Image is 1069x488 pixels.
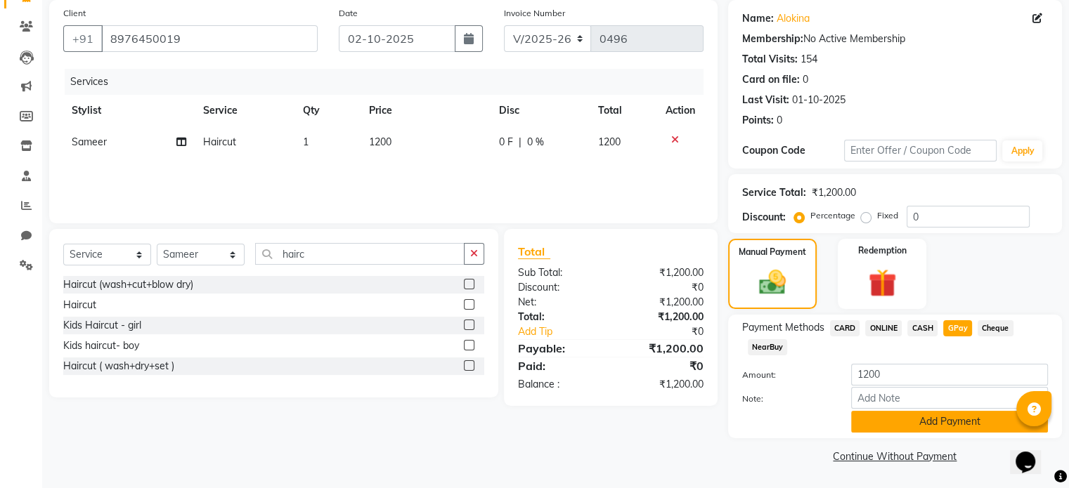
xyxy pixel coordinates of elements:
[507,295,611,310] div: Net:
[739,246,806,258] label: Manual Payment
[611,357,714,374] div: ₹0
[732,369,841,381] label: Amount:
[518,244,550,259] span: Total
[507,377,611,392] div: Balance :
[742,11,774,26] div: Name:
[1010,432,1055,474] iframe: chat widget
[611,265,714,280] div: ₹1,200.00
[611,295,714,310] div: ₹1,200.00
[527,135,544,150] span: 0 %
[611,280,714,295] div: ₹0
[491,95,590,126] th: Disc
[851,364,1048,385] input: Amount
[851,411,1048,433] button: Add Payment
[803,72,808,87] div: 0
[519,135,521,150] span: |
[611,340,714,357] div: ₹1,200.00
[203,136,236,148] span: Haircut
[507,324,628,339] a: Add Tip
[742,143,844,158] div: Coupon Code
[590,95,657,126] th: Total
[499,135,513,150] span: 0 F
[507,310,611,324] div: Total:
[507,280,611,295] div: Discount:
[742,210,786,225] div: Discount:
[1002,140,1042,161] button: Apply
[748,339,788,355] span: NearBuy
[858,244,907,257] label: Redemption
[294,95,361,126] th: Qty
[877,209,898,222] label: Fixed
[865,320,902,336] span: ONLINE
[63,338,139,353] div: Kids haircut- boy
[742,93,789,107] div: Last Visit:
[742,72,800,87] div: Card on file:
[830,320,860,336] span: CARD
[63,277,193,292] div: Haircut (wash+cut+blow dry)
[907,320,938,336] span: CASH
[792,93,846,107] div: 01-10-2025
[611,310,714,324] div: ₹1,200.00
[65,69,714,95] div: Services
[195,95,294,126] th: Service
[657,95,704,126] th: Action
[63,298,96,312] div: Haircut
[63,25,103,52] button: +91
[801,52,817,67] div: 154
[943,320,972,336] span: GPay
[507,340,611,357] div: Payable:
[810,209,855,222] label: Percentage
[255,243,465,265] input: Search or Scan
[812,185,856,200] div: ₹1,200.00
[777,113,782,128] div: 0
[751,267,794,298] img: _cash.svg
[742,52,798,67] div: Total Visits:
[851,387,1048,409] input: Add Note
[72,136,107,148] span: Sameer
[860,265,905,301] img: _gift.svg
[777,11,810,26] a: Alokina
[63,95,195,126] th: Stylist
[361,95,491,126] th: Price
[742,32,1048,46] div: No Active Membership
[101,25,318,52] input: Search by Name/Mobile/Email/Code
[303,136,309,148] span: 1
[742,113,774,128] div: Points:
[63,318,141,333] div: Kids Haircut - girl
[978,320,1013,336] span: Cheque
[598,136,621,148] span: 1200
[507,265,611,280] div: Sub Total:
[339,7,358,20] label: Date
[369,136,391,148] span: 1200
[63,7,86,20] label: Client
[742,185,806,200] div: Service Total:
[628,324,713,339] div: ₹0
[742,32,803,46] div: Membership:
[63,359,174,374] div: Haircut ( wash+dry+set )
[732,393,841,405] label: Note:
[611,377,714,392] div: ₹1,200.00
[844,140,997,161] input: Enter Offer / Coupon Code
[742,320,824,335] span: Payment Methods
[507,357,611,374] div: Paid:
[504,7,565,20] label: Invoice Number
[731,449,1059,464] a: Continue Without Payment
